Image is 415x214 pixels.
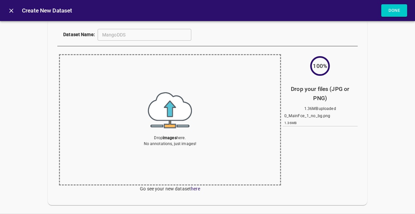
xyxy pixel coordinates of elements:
input: Enter dataset name [98,29,191,41]
h6: Create New Dataset [22,6,381,15]
b: images [163,136,177,140]
button: close [4,3,19,18]
h6: Drop your files (JPG or PNG) [286,84,354,103]
p: Go see your new dataset [59,185,281,192]
p: Dataset Name: [63,29,95,38]
img: upload_icon.png [148,92,192,128]
a: here [191,186,200,191]
p: 1.36MB uploaded [283,106,358,112]
span: 1.36MB [283,121,297,125]
button: Done [381,4,407,17]
p: Drop here. No annotations, just images! [144,135,197,147]
p: 0_MainFce_1_no_bg.png [283,112,358,119]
